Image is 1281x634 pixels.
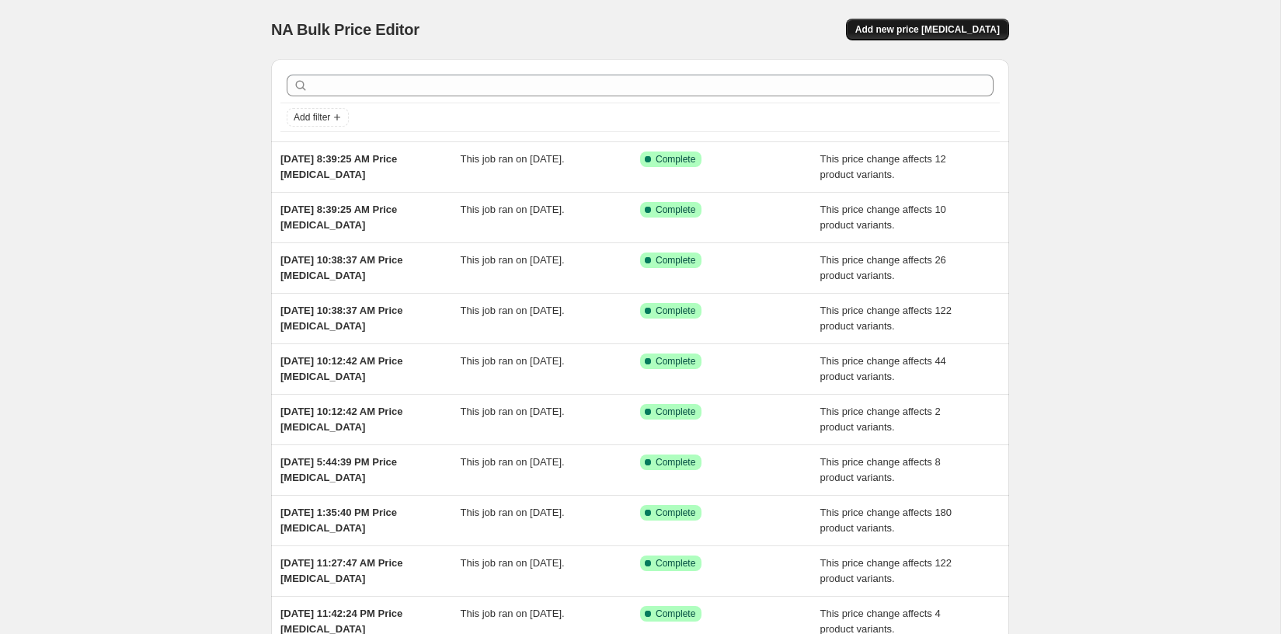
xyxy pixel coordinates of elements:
[461,406,565,417] span: This job ran on [DATE].
[461,204,565,215] span: This job ran on [DATE].
[461,355,565,367] span: This job ran on [DATE].
[461,456,565,468] span: This job ran on [DATE].
[294,111,330,124] span: Add filter
[280,153,397,180] span: [DATE] 8:39:25 AM Price [MEDICAL_DATA]
[656,406,695,418] span: Complete
[855,23,1000,36] span: Add new price [MEDICAL_DATA]
[280,254,403,281] span: [DATE] 10:38:37 AM Price [MEDICAL_DATA]
[656,305,695,317] span: Complete
[820,204,946,231] span: This price change affects 10 product variants.
[656,608,695,620] span: Complete
[280,557,403,584] span: [DATE] 11:27:47 AM Price [MEDICAL_DATA]
[656,456,695,469] span: Complete
[461,254,565,266] span: This job ran on [DATE].
[820,456,941,483] span: This price change affects 8 product variants.
[656,355,695,368] span: Complete
[461,608,565,619] span: This job ran on [DATE].
[461,305,565,316] span: This job ran on [DATE].
[280,406,403,433] span: [DATE] 10:12:42 AM Price [MEDICAL_DATA]
[280,507,397,534] span: [DATE] 1:35:40 PM Price [MEDICAL_DATA]
[656,254,695,266] span: Complete
[656,204,695,216] span: Complete
[280,355,403,382] span: [DATE] 10:12:42 AM Price [MEDICAL_DATA]
[656,557,695,570] span: Complete
[461,507,565,518] span: This job ran on [DATE].
[820,406,941,433] span: This price change affects 2 product variants.
[287,108,349,127] button: Add filter
[820,355,946,382] span: This price change affects 44 product variants.
[656,507,695,519] span: Complete
[280,456,397,483] span: [DATE] 5:44:39 PM Price [MEDICAL_DATA]
[820,557,952,584] span: This price change affects 122 product variants.
[461,557,565,569] span: This job ran on [DATE].
[820,254,946,281] span: This price change affects 26 product variants.
[820,153,946,180] span: This price change affects 12 product variants.
[820,305,952,332] span: This price change affects 122 product variants.
[461,153,565,165] span: This job ran on [DATE].
[280,305,403,332] span: [DATE] 10:38:37 AM Price [MEDICAL_DATA]
[846,19,1009,40] button: Add new price [MEDICAL_DATA]
[820,507,952,534] span: This price change affects 180 product variants.
[271,21,419,38] span: NA Bulk Price Editor
[656,153,695,165] span: Complete
[280,204,397,231] span: [DATE] 8:39:25 AM Price [MEDICAL_DATA]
